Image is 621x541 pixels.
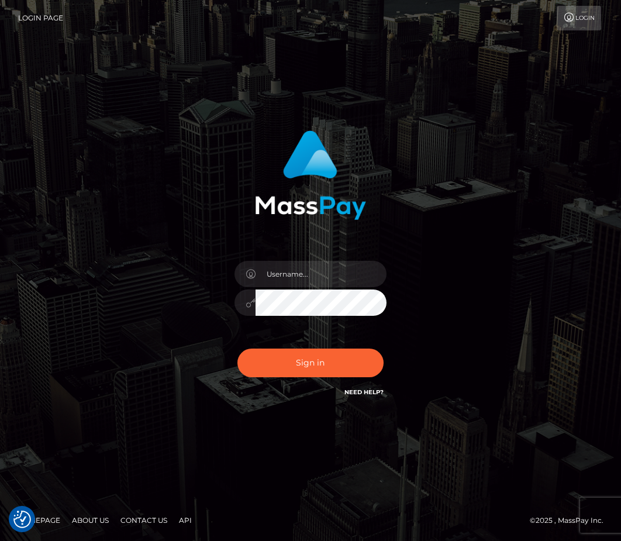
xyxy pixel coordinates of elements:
button: Consent Preferences [13,511,31,528]
img: MassPay Login [255,130,366,220]
div: © 2025 , MassPay Inc. [530,514,612,527]
a: Login Page [18,6,63,30]
a: Contact Us [116,511,172,529]
a: API [174,511,196,529]
input: Username... [256,261,387,287]
a: Homepage [13,511,65,529]
button: Sign in [237,349,384,377]
img: Revisit consent button [13,511,31,528]
a: About Us [67,511,113,529]
a: Need Help? [344,388,384,396]
a: Login [557,6,601,30]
